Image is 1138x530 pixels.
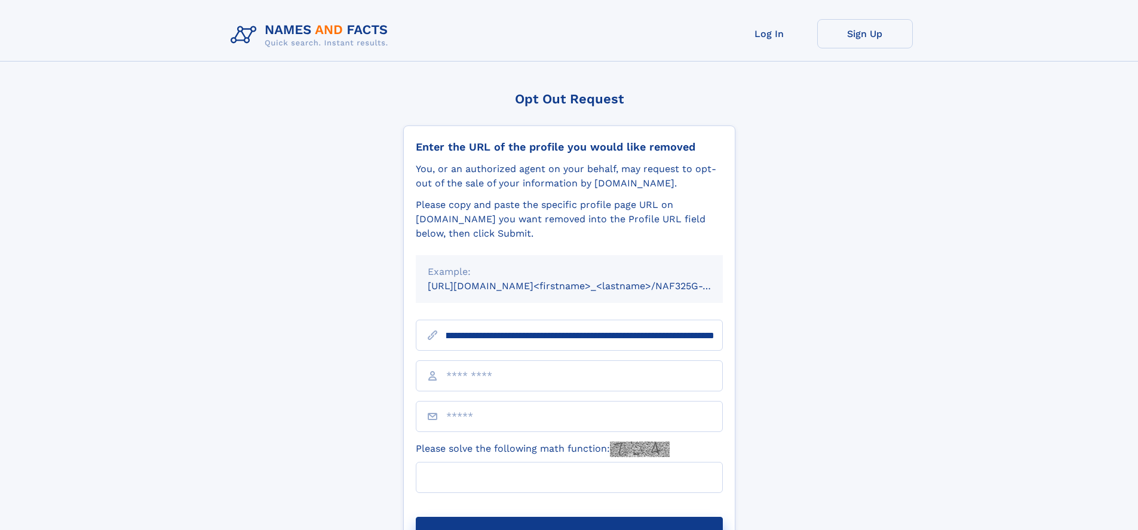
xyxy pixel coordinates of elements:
[428,280,746,292] small: [URL][DOMAIN_NAME]<firstname>_<lastname>/NAF325G-xxxxxxxx
[416,442,670,457] label: Please solve the following math function:
[428,265,711,279] div: Example:
[722,19,817,48] a: Log In
[416,140,723,154] div: Enter the URL of the profile you would like removed
[226,19,398,51] img: Logo Names and Facts
[817,19,913,48] a: Sign Up
[403,91,735,106] div: Opt Out Request
[416,198,723,241] div: Please copy and paste the specific profile page URL on [DOMAIN_NAME] you want removed into the Pr...
[416,162,723,191] div: You, or an authorized agent on your behalf, may request to opt-out of the sale of your informatio...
